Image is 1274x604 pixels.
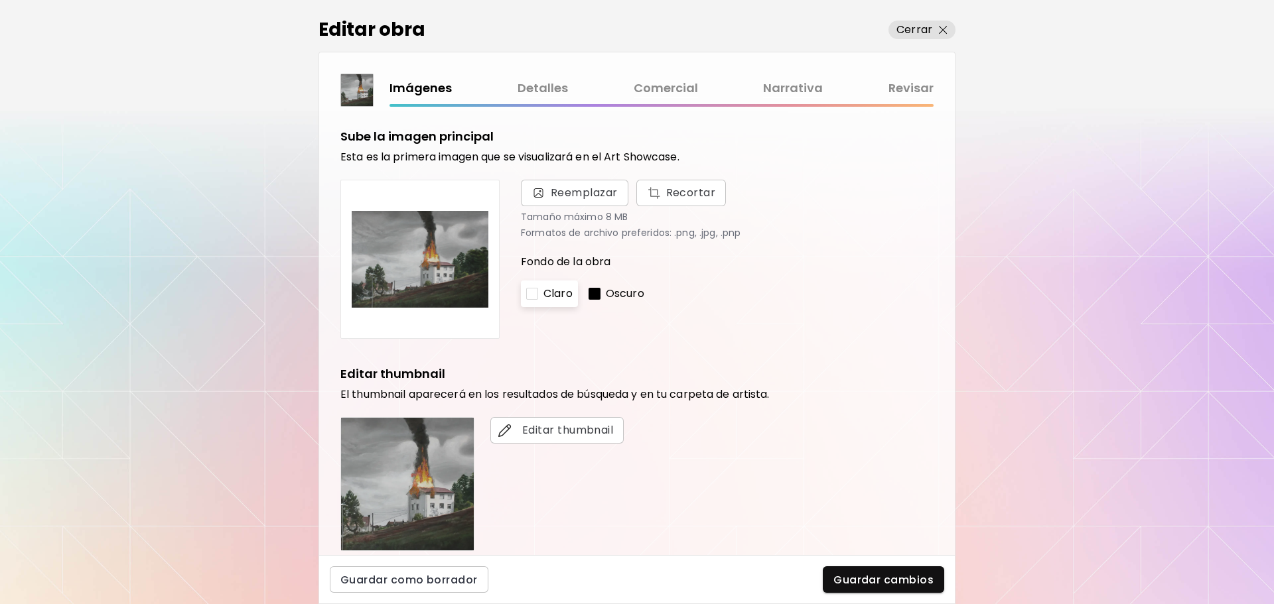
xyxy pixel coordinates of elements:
[340,573,478,587] span: Guardar como borrador
[636,180,727,206] button: Reemplazar
[823,566,944,593] button: Guardar cambios
[521,254,934,270] p: Fondo de la obra
[888,79,934,98] a: Revisar
[501,422,613,438] span: Editar thumbnail
[634,79,698,98] a: Comercial
[606,286,644,302] p: Oscuro
[490,417,624,444] button: editEditar thumbnail
[551,185,618,201] span: Reemplazar
[340,388,934,401] h6: El thumbnail aparecerá en los resultados de búsqueda y en tu carpeta de artista.
[521,180,628,206] span: Reemplazar
[833,573,934,587] span: Guardar cambios
[340,151,934,164] h6: Esta es la primera imagen que se visualizará en el Art Showcase.
[647,185,716,201] span: Recortar
[340,365,445,383] h5: Editar thumbnail
[330,566,488,593] button: Guardar como borrador
[498,424,512,437] img: edit
[521,211,934,222] p: Tamaño máximo 8 MB
[763,79,823,98] a: Narrativa
[341,74,373,106] img: thumbnail
[543,286,573,302] p: Claro
[521,227,934,238] p: Formatos de archivo preferidos: .png, .jpg, .pnp
[340,128,494,145] h5: Sube la imagen principal
[518,79,568,98] a: Detalles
